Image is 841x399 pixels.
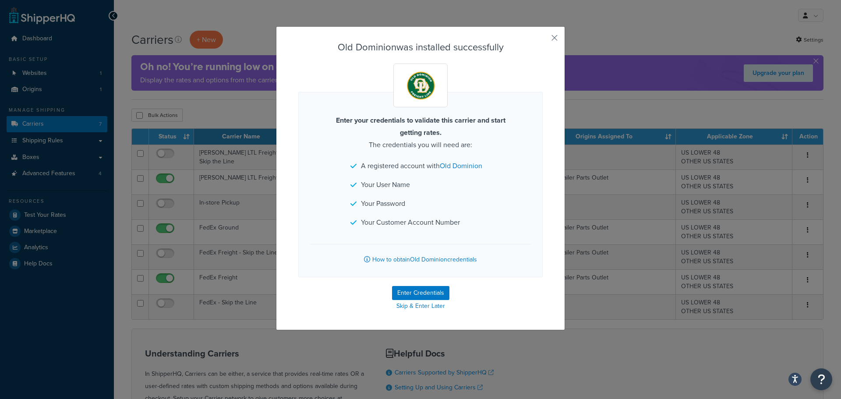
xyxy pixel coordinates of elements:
[310,244,531,266] a: How to obtainOld Dominioncredentials
[396,65,446,106] img: Old Dominion
[350,160,491,172] li: A registered account with
[810,368,832,390] button: Open Resource Center
[336,115,505,138] strong: Enter your credentials to validate this carrier and start getting rates.
[350,179,491,191] li: Your User Name
[440,161,482,171] a: Old Dominion
[392,286,449,300] button: Enter Credentials
[350,216,491,229] li: Your Customer Account Number
[298,42,543,53] h3: Old Dominion was installed successfully
[298,300,543,312] a: Skip & Enter Later
[350,198,491,210] li: Your Password
[324,114,517,151] p: The credentials you will need are:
